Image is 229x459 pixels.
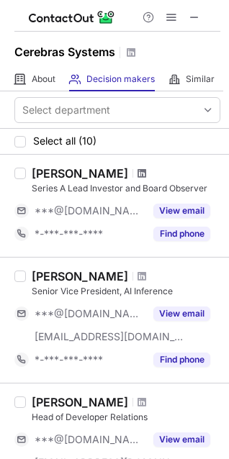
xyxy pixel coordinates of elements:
[35,204,145,217] span: ***@[DOMAIN_NAME]
[32,166,128,181] div: [PERSON_NAME]
[153,306,210,321] button: Reveal Button
[33,135,96,147] span: Select all (10)
[32,182,220,195] div: Series A Lead Investor and Board Observer
[153,432,210,447] button: Reveal Button
[35,433,145,446] span: ***@[DOMAIN_NAME]
[22,103,110,117] div: Select department
[153,204,210,218] button: Reveal Button
[153,353,210,367] button: Reveal Button
[32,411,220,424] div: Head of Developer Relations
[32,269,128,283] div: [PERSON_NAME]
[35,307,145,320] span: ***@[DOMAIN_NAME]
[32,285,220,298] div: Senior Vice President, AI Inference
[153,227,210,241] button: Reveal Button
[86,73,155,85] span: Decision makers
[29,9,115,26] img: ContactOut v5.3.10
[32,395,128,409] div: [PERSON_NAME]
[32,73,55,85] span: About
[14,43,115,60] h1: Cerebras Systems
[35,330,184,343] span: [EMAIL_ADDRESS][DOMAIN_NAME]
[186,73,215,85] span: Similar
